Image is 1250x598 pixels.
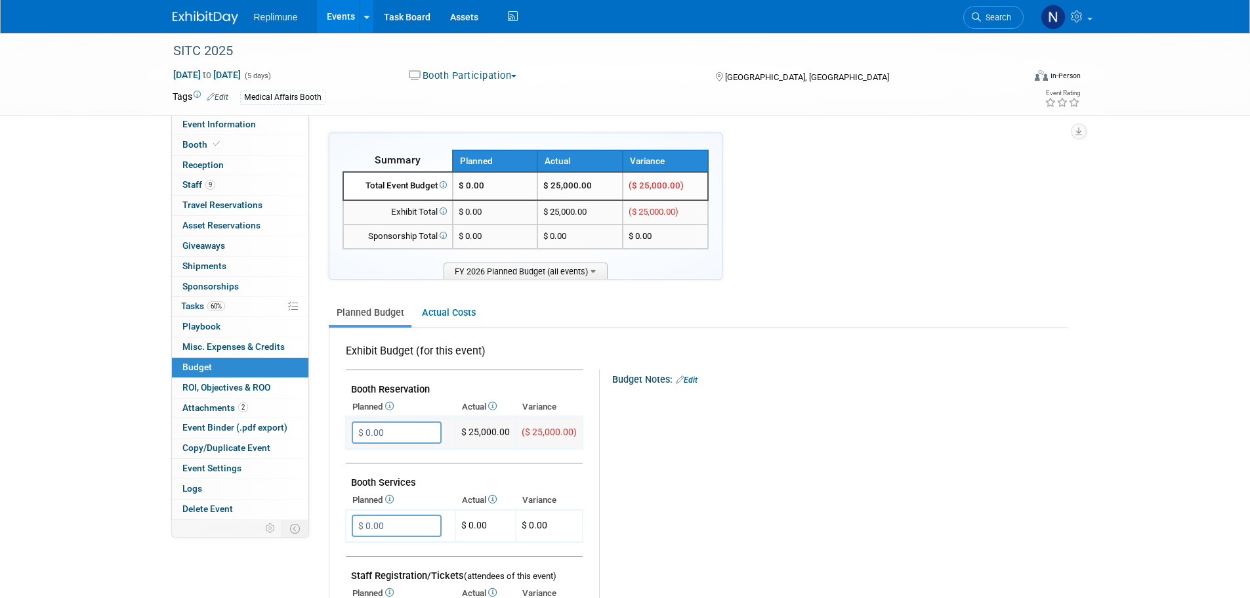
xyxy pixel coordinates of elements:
[169,39,1004,63] div: SITC 2025
[414,301,483,325] a: Actual Costs
[522,520,547,530] span: $ 0.00
[182,160,224,170] span: Reception
[173,90,228,105] td: Tags
[459,181,484,190] span: $ 0.00
[182,362,212,372] span: Budget
[453,150,538,172] th: Planned
[207,93,228,102] a: Edit
[537,172,623,200] td: $ 25,000.00
[172,277,308,297] a: Sponsorships
[537,150,623,172] th: Actual
[346,344,577,366] div: Exhibit Budget (for this event)
[281,520,308,537] td: Toggle Event Tabs
[612,370,1067,387] div: Budget Notes:
[725,72,889,82] span: [GEOGRAPHIC_DATA], [GEOGRAPHIC_DATA]
[182,503,233,514] span: Delete Event
[444,263,608,279] span: FY 2026 Planned Budget (all events)
[182,240,225,251] span: Giveaways
[1035,70,1048,81] img: Format-Inperson.png
[172,196,308,215] a: Travel Reservations
[238,402,248,412] span: 2
[1050,71,1081,81] div: In-Person
[459,231,482,241] span: $ 0.00
[172,257,308,276] a: Shipments
[182,422,287,433] span: Event Binder (.pdf export)
[981,12,1011,22] span: Search
[629,207,678,217] span: ($ 25,000.00)
[172,479,308,499] a: Logs
[173,69,241,81] span: [DATE] [DATE]
[182,402,248,413] span: Attachments
[182,382,270,393] span: ROI, Objectives & ROO
[172,115,308,135] a: Event Information
[259,520,282,537] td: Personalize Event Tab Strip
[346,370,583,398] td: Booth Reservation
[172,216,308,236] a: Asset Reservations
[182,321,220,331] span: Playbook
[182,442,270,453] span: Copy/Duplicate Event
[963,6,1024,29] a: Search
[455,398,516,416] th: Actual
[349,180,447,192] div: Total Event Budget
[455,510,516,542] td: $ 0.00
[349,206,447,219] div: Exhibit Total
[172,156,308,175] a: Reception
[172,236,308,256] a: Giveaways
[172,378,308,398] a: ROI, Objectives & ROO
[172,438,308,458] a: Copy/Duplicate Event
[172,175,308,195] a: Staff9
[182,220,260,230] span: Asset Reservations
[172,317,308,337] a: Playbook
[201,70,213,80] span: to
[516,398,583,416] th: Variance
[946,68,1081,88] div: Event Format
[207,301,225,311] span: 60%
[172,358,308,377] a: Budget
[516,491,583,509] th: Variance
[172,398,308,418] a: Attachments2
[182,281,239,291] span: Sponsorships
[375,154,421,166] span: Summary
[629,231,652,241] span: $ 0.00
[346,557,583,585] td: Staff Registration/Tickets
[1041,5,1066,30] img: Nicole Schaeffner
[404,69,522,83] button: Booth Participation
[1045,90,1080,96] div: Event Rating
[537,224,623,249] td: $ 0.00
[182,200,262,210] span: Travel Reservations
[172,418,308,438] a: Event Binder (.pdf export)
[349,230,447,243] div: Sponsorship Total
[182,483,202,494] span: Logs
[172,337,308,357] a: Misc. Expenses & Credits
[213,140,220,148] i: Booth reservation complete
[346,491,455,509] th: Planned
[254,12,298,22] span: Replimune
[676,375,698,385] a: Edit
[182,179,215,190] span: Staff
[172,459,308,479] a: Event Settings
[455,491,516,509] th: Actual
[329,301,411,325] a: Planned Budget
[172,500,308,519] a: Delete Event
[243,72,271,80] span: (5 days)
[182,119,256,129] span: Event Information
[173,11,238,24] img: ExhibitDay
[182,139,222,150] span: Booth
[172,135,308,155] a: Booth
[172,297,308,316] a: Tasks60%
[182,261,226,271] span: Shipments
[182,463,241,473] span: Event Settings
[205,180,215,190] span: 9
[240,91,325,104] div: Medical Affairs Booth
[623,150,708,172] th: Variance
[181,301,225,311] span: Tasks
[461,427,510,437] span: $ 25,000.00
[459,207,482,217] span: $ 0.00
[522,427,577,437] span: ($ 25,000.00)
[537,200,623,224] td: $ 25,000.00
[464,571,556,581] span: (attendees of this event)
[629,181,684,190] span: ($ 25,000.00)
[346,398,455,416] th: Planned
[346,463,583,492] td: Booth Services
[182,341,285,352] span: Misc. Expenses & Credits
